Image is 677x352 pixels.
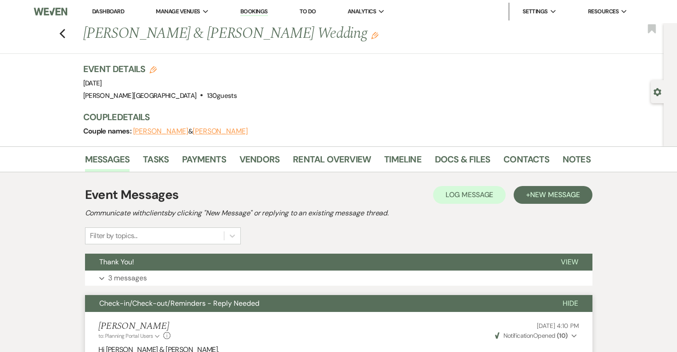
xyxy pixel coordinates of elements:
a: Contacts [503,152,549,172]
span: [PERSON_NAME][GEOGRAPHIC_DATA] [83,91,197,100]
button: Thank You! [85,254,547,271]
button: Log Message [433,186,506,204]
button: to: Planning Portal Users [98,332,162,340]
span: Thank You! [99,257,134,267]
h3: Couple Details [83,111,582,123]
span: Manage Venues [156,7,200,16]
span: to: Planning Portal Users [98,332,153,340]
button: [PERSON_NAME] [133,128,188,135]
span: New Message [530,190,580,199]
a: To Do [300,8,316,15]
p: 3 messages [108,272,147,284]
button: View [547,254,592,271]
a: Messages [85,152,130,172]
button: [PERSON_NAME] [193,128,248,135]
h5: [PERSON_NAME] [98,321,171,332]
h1: Event Messages [85,186,179,204]
a: Vendors [239,152,280,172]
a: Bookings [240,8,268,16]
img: Weven Logo [34,2,67,21]
button: NotificationOpened (10) [494,331,579,340]
a: Rental Overview [293,152,371,172]
button: Open lead details [653,87,661,96]
span: Hide [563,299,578,308]
a: Payments [182,152,226,172]
strong: ( 10 ) [557,332,568,340]
span: Notification [503,332,533,340]
div: Filter by topics... [90,231,138,241]
button: Edit [371,31,378,39]
span: Log Message [446,190,493,199]
span: & [133,127,248,136]
span: Opened [495,332,568,340]
a: Tasks [143,152,169,172]
span: Analytics [348,7,376,16]
span: 130 guests [207,91,237,100]
span: Couple names: [83,126,133,136]
span: View [561,257,578,267]
span: Check-in/Check-out/Reminders - Reply Needed [99,299,259,308]
h2: Communicate with clients by clicking "New Message" or replying to an existing message thread. [85,208,592,218]
a: Notes [563,152,591,172]
h1: [PERSON_NAME] & [PERSON_NAME] Wedding [83,23,482,45]
span: [DATE] 4:10 PM [537,322,579,330]
h3: Event Details [83,63,237,75]
a: Dashboard [92,8,124,15]
button: Hide [548,295,592,312]
a: Docs & Files [435,152,490,172]
button: Check-in/Check-out/Reminders - Reply Needed [85,295,548,312]
span: [DATE] [83,79,102,88]
span: Resources [588,7,619,16]
span: Settings [523,7,548,16]
button: 3 messages [85,271,592,286]
a: Timeline [384,152,422,172]
button: +New Message [514,186,592,204]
